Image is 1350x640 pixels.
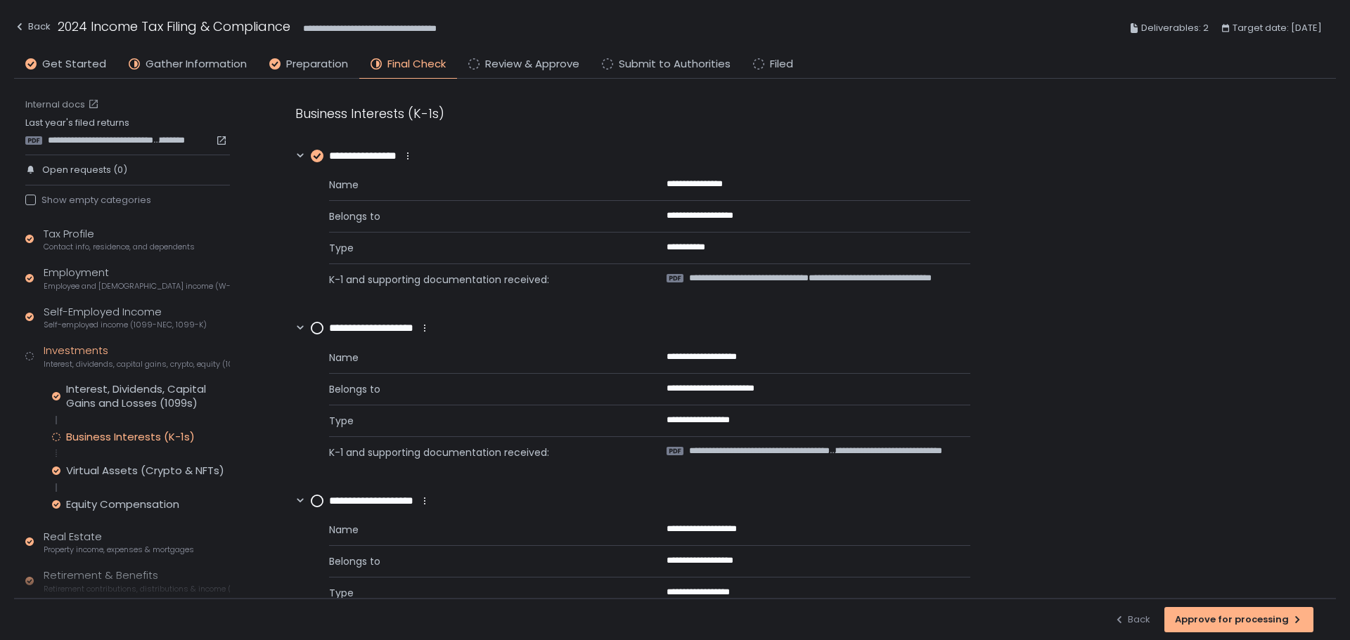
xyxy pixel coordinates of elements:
[66,497,179,511] div: Equity Compensation
[44,226,195,253] div: Tax Profile
[1114,613,1150,626] div: Back
[329,414,633,428] span: Type
[44,265,230,292] div: Employment
[44,281,230,292] span: Employee and [DEMOGRAPHIC_DATA] income (W-2s)
[387,56,446,72] span: Final Check
[329,273,633,287] span: K-1 and supporting documentation received:
[329,351,633,365] span: Name
[42,164,127,176] span: Open requests (0)
[66,430,195,444] div: Business Interests (K-1s)
[42,56,106,72] span: Get Started
[295,104,970,123] div: Business Interests (K-1s)
[44,359,230,370] span: Interest, dividends, capital gains, crypto, equity (1099s, K-1s)
[146,56,247,72] span: Gather Information
[329,586,633,600] span: Type
[1175,613,1303,626] div: Approve for processing
[619,56,731,72] span: Submit to Authorities
[329,178,633,192] span: Name
[58,17,290,36] h1: 2024 Income Tax Filing & Compliance
[44,584,230,594] span: Retirement contributions, distributions & income (1099-R, 5498)
[14,17,51,40] button: Back
[286,56,348,72] span: Preparation
[44,343,230,370] div: Investments
[44,320,207,330] span: Self-employed income (1099-NEC, 1099-K)
[329,209,633,223] span: Belongs to
[44,544,194,555] span: Property income, expenses & mortgages
[1233,20,1322,37] span: Target date: [DATE]
[25,117,230,146] div: Last year's filed returns
[1141,20,1209,37] span: Deliverables: 2
[1164,607,1313,632] button: Approve for processing
[329,554,633,568] span: Belongs to
[329,241,633,255] span: Type
[14,18,51,35] div: Back
[44,568,230,594] div: Retirement & Benefits
[485,56,579,72] span: Review & Approve
[770,56,793,72] span: Filed
[329,382,633,396] span: Belongs to
[44,304,207,331] div: Self-Employed Income
[329,445,633,459] span: K-1 and supporting documentation received:
[66,464,224,478] div: Virtual Assets (Crypto & NFTs)
[1114,607,1150,632] button: Back
[25,98,102,111] a: Internal docs
[44,242,195,252] span: Contact info, residence, and dependents
[66,382,230,410] div: Interest, Dividends, Capital Gains and Losses (1099s)
[329,523,633,537] span: Name
[44,529,194,556] div: Real Estate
